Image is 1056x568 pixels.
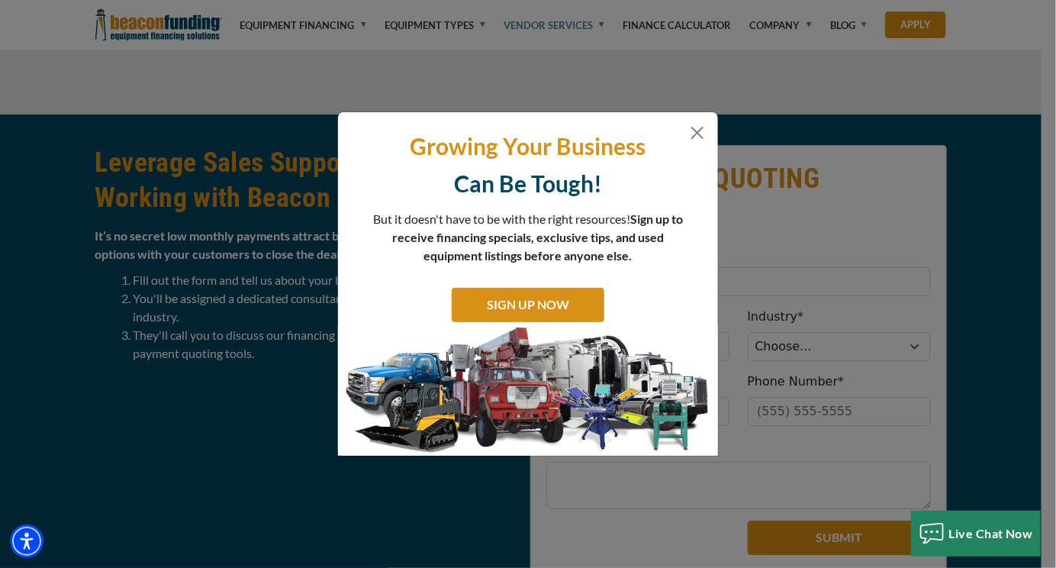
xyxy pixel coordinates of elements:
p: Can Be Tough! [349,169,707,198]
button: Live Chat Now [911,511,1042,557]
button: Close [688,124,707,142]
p: But it doesn't have to be with the right resources! [372,210,684,265]
span: Live Chat Now [949,526,1034,541]
a: SIGN UP NOW [452,288,604,322]
p: Growing Your Business [349,131,707,161]
span: Sign up to receive financing specials, exclusive tips, and used equipment listings before anyone ... [392,211,683,263]
div: Accessibility Menu [10,524,43,558]
img: subscribe-modal.jpg [338,326,718,456]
